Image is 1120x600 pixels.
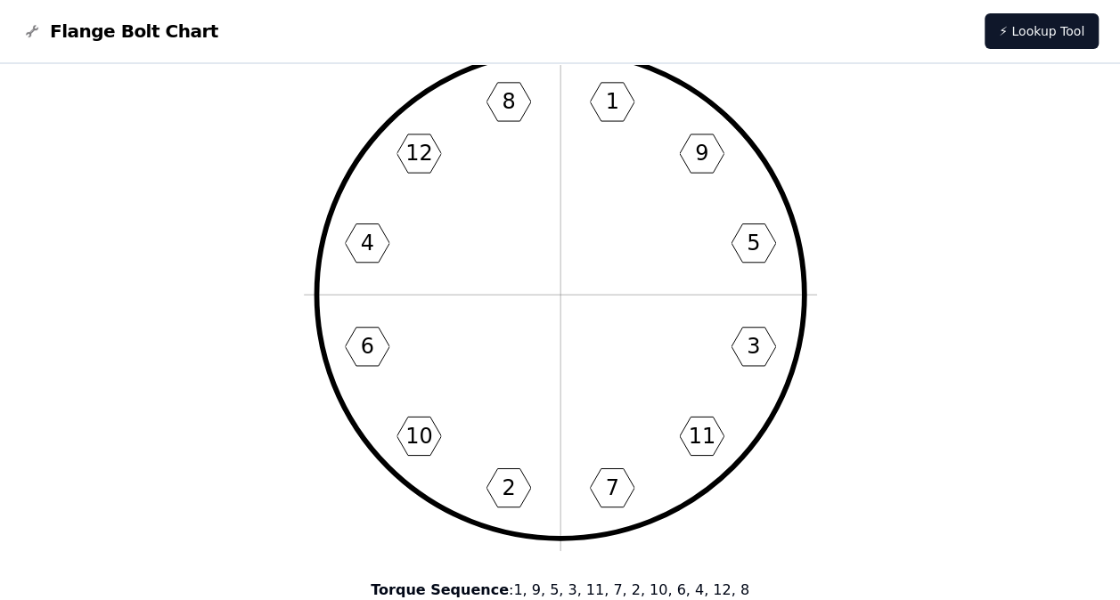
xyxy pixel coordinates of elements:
[50,19,218,44] span: Flange Bolt Chart
[360,231,373,255] text: 4
[747,231,760,255] text: 5
[695,141,708,166] text: 9
[371,581,509,598] b: Torque Sequence
[405,424,432,449] text: 10
[688,424,715,449] text: 11
[502,475,515,500] text: 2
[985,13,1099,49] a: ⚡ Lookup Tool
[21,19,218,44] a: Flange Bolt Chart LogoFlange Bolt Chart
[502,89,515,114] text: 8
[747,334,760,359] text: 3
[360,334,373,359] text: 6
[605,89,618,114] text: 1
[405,141,432,166] text: 12
[605,475,618,500] text: 7
[21,20,43,42] img: Flange Bolt Chart Logo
